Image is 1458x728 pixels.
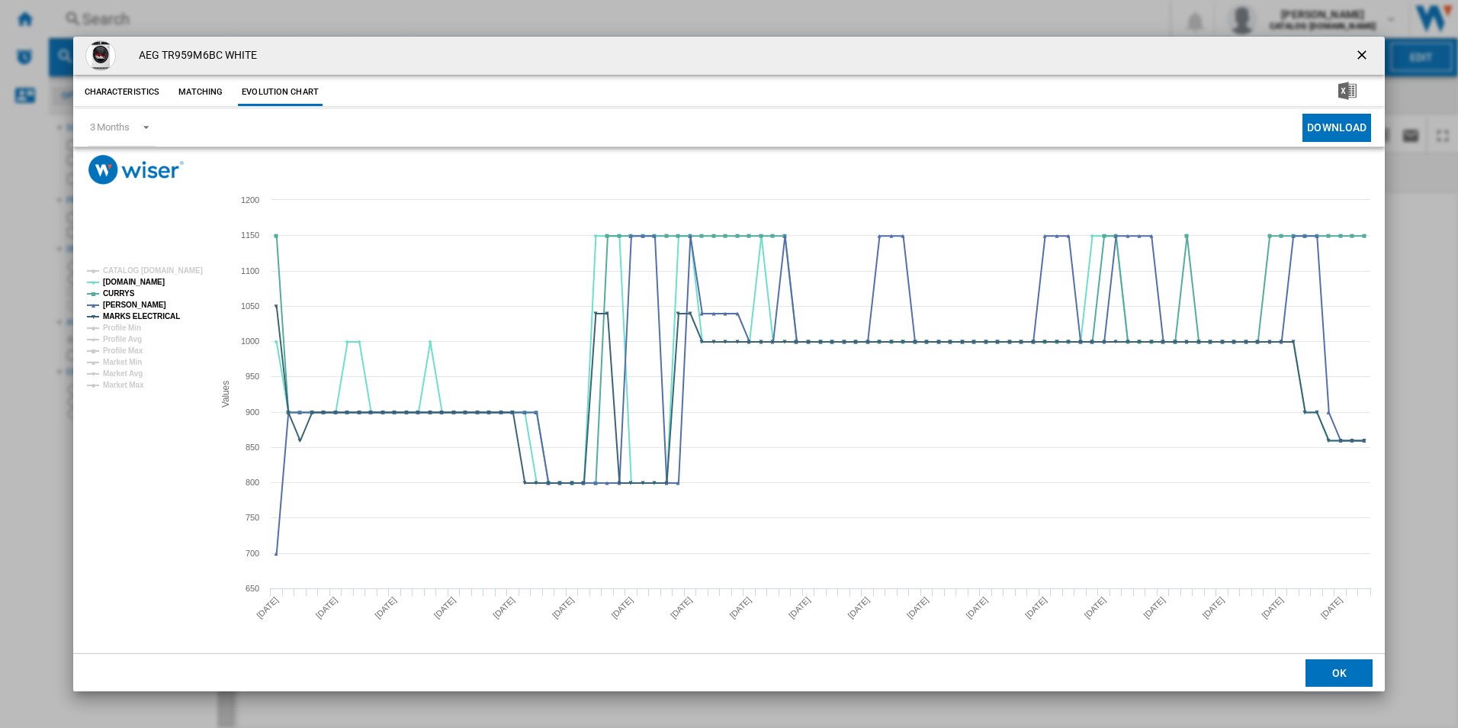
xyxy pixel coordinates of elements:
[103,335,142,343] tspan: Profile Avg
[103,266,203,275] tspan: CATALOG [DOMAIN_NAME]
[1354,47,1373,66] ng-md-icon: getI18NText('BUTTONS.CLOSE_DIALOG')
[73,37,1386,692] md-dialog: Product popup
[246,478,259,487] tspan: 800
[103,312,180,321] tspan: MARKS ELECTRICAL
[432,595,457,620] tspan: [DATE]
[491,595,516,620] tspan: [DATE]
[609,595,634,620] tspan: [DATE]
[103,278,165,286] tspan: [DOMAIN_NAME]
[220,381,231,407] tspan: Values
[846,595,871,620] tspan: [DATE]
[103,381,144,389] tspan: Market Max
[1023,595,1049,620] tspan: [DATE]
[103,301,166,309] tspan: [PERSON_NAME]
[1348,40,1379,71] button: getI18NText('BUTTONS.CLOSE_DIALOG')
[246,372,259,381] tspan: 950
[246,549,259,558] tspan: 700
[1338,82,1357,100] img: excel-24x24.png
[1318,595,1344,620] tspan: [DATE]
[964,595,989,620] tspan: [DATE]
[905,595,930,620] tspan: [DATE]
[103,289,135,298] tspan: CURRYS
[88,155,184,185] img: logo_wiser_300x94.png
[241,301,259,311] tspan: 1050
[1200,595,1225,620] tspan: [DATE]
[90,121,130,133] div: 3 Months
[241,337,259,346] tspan: 1000
[103,358,142,366] tspan: Market Min
[103,346,143,355] tspan: Profile Max
[1305,659,1373,687] button: OK
[241,195,259,205] tspan: 1200
[241,266,259,275] tspan: 1100
[1260,595,1285,620] tspan: [DATE]
[103,369,143,378] tspan: Market Avg
[103,324,141,332] tspan: Profile Min
[1142,595,1167,620] tspan: [DATE]
[255,595,280,620] tspan: [DATE]
[167,79,234,106] button: Matching
[313,595,339,620] tspan: [DATE]
[1082,595,1107,620] tspan: [DATE]
[668,595,693,620] tspan: [DATE]
[1314,79,1381,106] button: Download in Excel
[81,79,164,106] button: Characteristics
[787,595,812,620] tspan: [DATE]
[1302,114,1371,142] button: Download
[246,513,259,522] tspan: 750
[246,407,259,417] tspan: 900
[373,595,398,620] tspan: [DATE]
[241,230,259,240] tspan: 1150
[246,584,259,593] tspan: 650
[727,595,753,620] tspan: [DATE]
[85,40,116,71] img: 10252198
[238,79,323,106] button: Evolution chart
[131,48,258,63] h4: AEG TR959M6BC WHITE
[550,595,575,620] tspan: [DATE]
[246,443,259,452] tspan: 850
